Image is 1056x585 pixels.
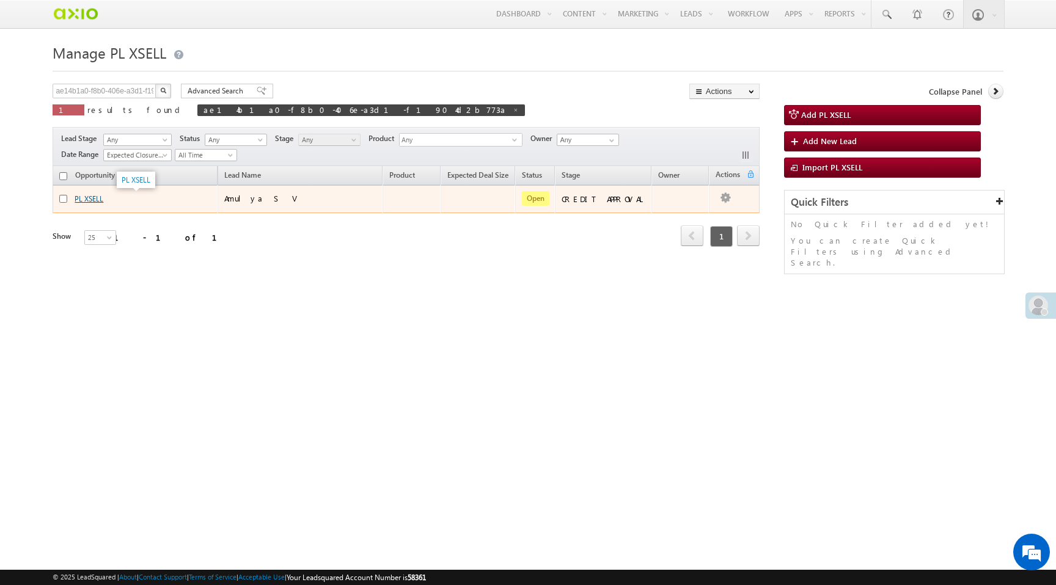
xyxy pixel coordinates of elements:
span: Any [299,134,357,145]
span: All Time [175,150,233,161]
input: Type to Search [557,134,619,146]
span: Manage PL XSELL [53,43,166,62]
a: Terms of Service [189,573,237,581]
div: Any [399,133,522,147]
img: Custom Logo [53,3,98,24]
span: prev [681,225,703,246]
button: Actions [689,84,760,99]
span: 1 [59,104,78,115]
span: Expected Closure Date [104,150,167,161]
span: Advanced Search [188,85,247,96]
span: Opportunity Name [75,170,136,180]
a: prev [681,227,703,246]
a: PL XSELL [122,175,150,184]
span: Any [205,134,263,145]
span: Date Range [61,149,103,160]
div: Quick Filters [785,191,1004,214]
span: Your Leadsquared Account Number is [287,573,426,582]
a: Show All Items [603,134,618,147]
span: Lead Stage [61,133,101,144]
span: Add PL XSELL [801,109,851,120]
span: Status [180,133,205,144]
span: Any [400,134,512,148]
a: next [737,227,760,246]
span: © 2025 LeadSquared | | | | | [53,572,426,583]
span: Expected Deal Size [447,170,508,180]
span: Any [104,134,167,145]
img: Search [160,87,166,93]
span: Owner [530,133,557,144]
a: Expected Deal Size [441,169,515,184]
a: Expected Closure Date [103,149,172,161]
p: You can create Quick Filters using Advanced Search. [791,235,998,268]
span: Add New Lead [803,136,857,146]
span: Collapse Panel [929,86,982,97]
span: Actions [710,168,746,184]
a: Acceptable Use [238,573,285,581]
a: Status [516,169,548,184]
span: next [737,225,760,246]
a: PL XSELL [75,194,103,203]
a: All Time [175,149,237,161]
p: No Quick Filter added yet! [791,219,998,230]
a: 25 [84,230,116,245]
span: Lead Name [218,169,267,184]
span: Import PL XSELL [802,162,862,172]
span: select [512,137,522,142]
span: results found [87,104,185,115]
a: Contact Support [139,573,187,581]
input: Check all records [59,172,67,180]
span: Product [389,170,415,180]
a: Stage [555,169,586,184]
span: 1 [710,226,733,247]
a: Any [298,134,361,146]
span: Product [369,133,399,144]
div: 1 - 1 of 1 [114,230,232,244]
a: Any [103,134,172,146]
span: Open [522,191,549,206]
span: ae14b1a0-f8b0-406e-a3d1-f1904d2b773a [204,104,507,115]
a: About [119,573,137,581]
div: CREDIT APPROVAL [562,194,646,205]
span: Stage [562,170,580,180]
div: Show [53,231,75,242]
a: Opportunity Name [69,169,142,184]
span: 25 [85,232,117,243]
span: Amulya S V [224,193,301,203]
span: 58361 [408,573,426,582]
span: Stage [275,133,298,144]
span: Owner [658,170,680,180]
a: Any [205,134,267,146]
